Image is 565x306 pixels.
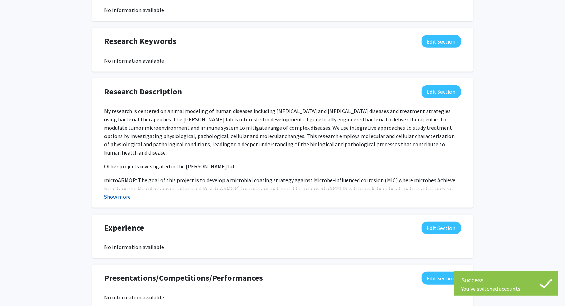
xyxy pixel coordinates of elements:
p: Other projects investigated in the [PERSON_NAME] lab [104,162,461,170]
span: Experience [104,222,144,234]
div: Success [461,275,551,285]
div: You've switched accounts [461,285,551,292]
iframe: Chat [5,275,29,301]
button: Edit Research Description [422,85,461,98]
div: No information available [104,56,461,65]
span: Research Description [104,85,182,98]
div: No information available [104,293,461,302]
button: Edit Research Keywords [422,35,461,48]
div: No information available [104,6,461,14]
p: My research is centered on animal modeling of human diseases including [MEDICAL_DATA] and [MEDICA... [104,107,461,157]
span: Presentations/Competitions/Performances [104,272,263,284]
div: No information available [104,243,461,251]
span: Research Keywords [104,35,177,47]
p: microARMOR: The goal of this project is to develop a microbial coating strategy against Microbe-i... [104,176,461,217]
button: Edit Experience [422,222,461,234]
button: Show more [104,193,131,201]
button: Edit Presentations/Competitions/Performances [422,272,461,285]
